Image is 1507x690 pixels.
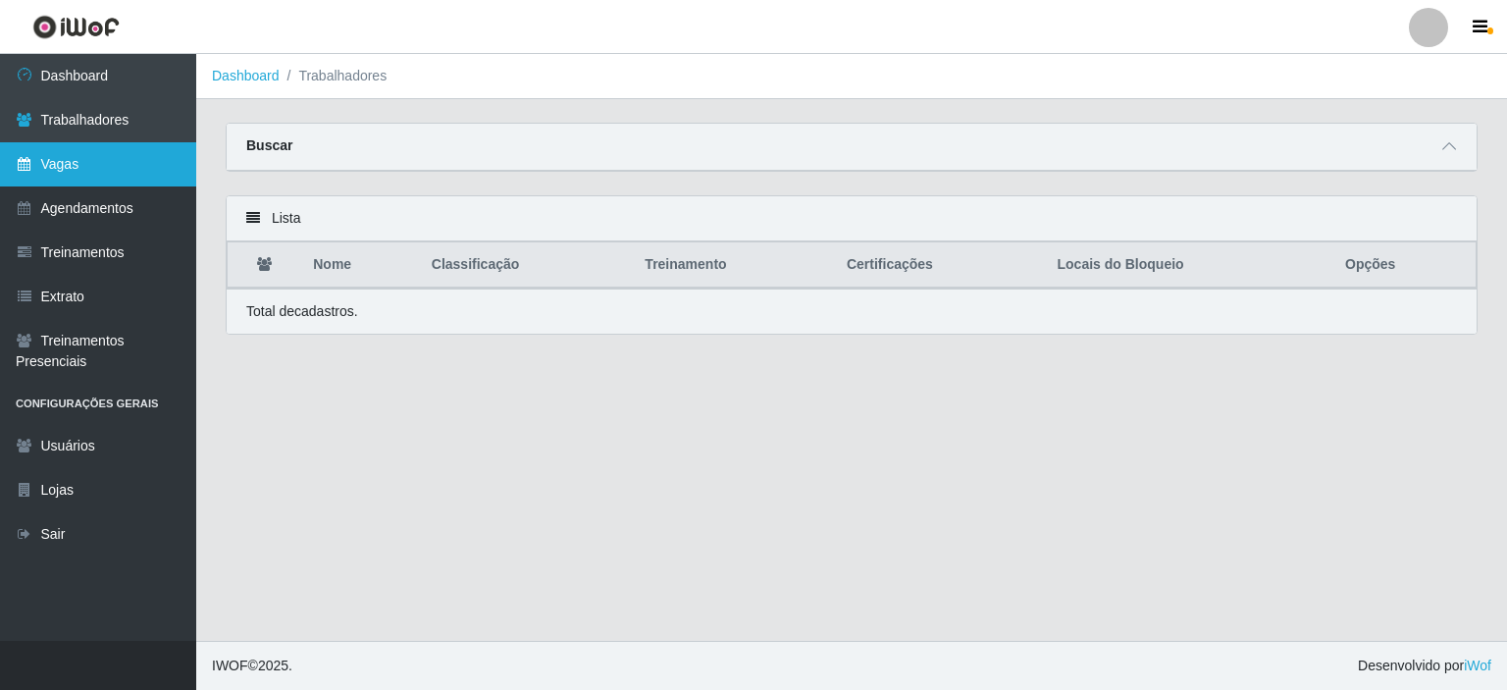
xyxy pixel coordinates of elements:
a: Dashboard [212,68,280,83]
a: iWof [1464,658,1491,673]
img: CoreUI Logo [32,15,120,39]
nav: breadcrumb [196,54,1507,99]
p: Total de cadastros. [246,301,358,322]
th: Classificação [420,242,634,289]
span: © 2025 . [212,656,292,676]
th: Treinamento [633,242,835,289]
span: IWOF [212,658,248,673]
th: Certificações [835,242,1046,289]
th: Locais do Bloqueio [1046,242,1334,289]
span: Desenvolvido por [1358,656,1491,676]
th: Nome [301,242,420,289]
li: Trabalhadores [280,66,388,86]
div: Lista [227,196,1477,241]
strong: Buscar [246,137,292,153]
th: Opções [1333,242,1476,289]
